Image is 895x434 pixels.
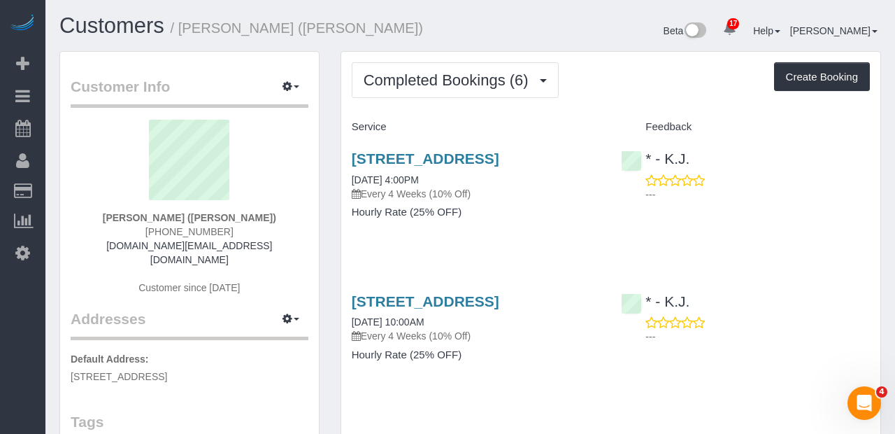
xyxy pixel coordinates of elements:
[352,206,601,218] h4: Hourly Rate (25% OFF)
[106,240,272,265] a: [DOMAIN_NAME][EMAIL_ADDRESS][DOMAIN_NAME]
[790,25,878,36] a: [PERSON_NAME]
[621,293,689,309] a: * - K.J.
[753,25,780,36] a: Help
[352,150,499,167] a: [STREET_ADDRESS]
[727,18,739,29] span: 17
[716,14,743,45] a: 17
[171,20,423,36] small: / [PERSON_NAME] ([PERSON_NAME])
[145,226,234,237] span: [PHONE_NUMBER]
[621,121,870,133] h4: Feedback
[8,14,36,34] img: Automaid Logo
[876,386,887,398] span: 4
[352,316,424,328] a: [DATE] 10:00AM
[138,282,240,293] span: Customer since [DATE]
[352,121,601,133] h4: Service
[645,330,870,344] p: ---
[352,293,499,309] a: [STREET_ADDRESS]
[352,329,601,343] p: Every 4 Weeks (10% Off)
[847,386,881,420] iframe: Intercom live chat
[71,76,308,108] legend: Customer Info
[352,187,601,201] p: Every 4 Weeks (10% Off)
[71,371,167,382] span: [STREET_ADDRESS]
[352,174,419,185] a: [DATE] 4:00PM
[352,62,559,98] button: Completed Bookings (6)
[71,352,149,366] label: Default Address:
[59,13,164,38] a: Customers
[352,349,601,361] h4: Hourly Rate (25% OFF)
[664,25,707,36] a: Beta
[683,22,706,41] img: New interface
[364,71,536,89] span: Completed Bookings (6)
[621,150,689,167] a: * - K.J.
[645,188,870,202] p: ---
[103,212,276,223] strong: [PERSON_NAME] ([PERSON_NAME])
[774,62,870,92] button: Create Booking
